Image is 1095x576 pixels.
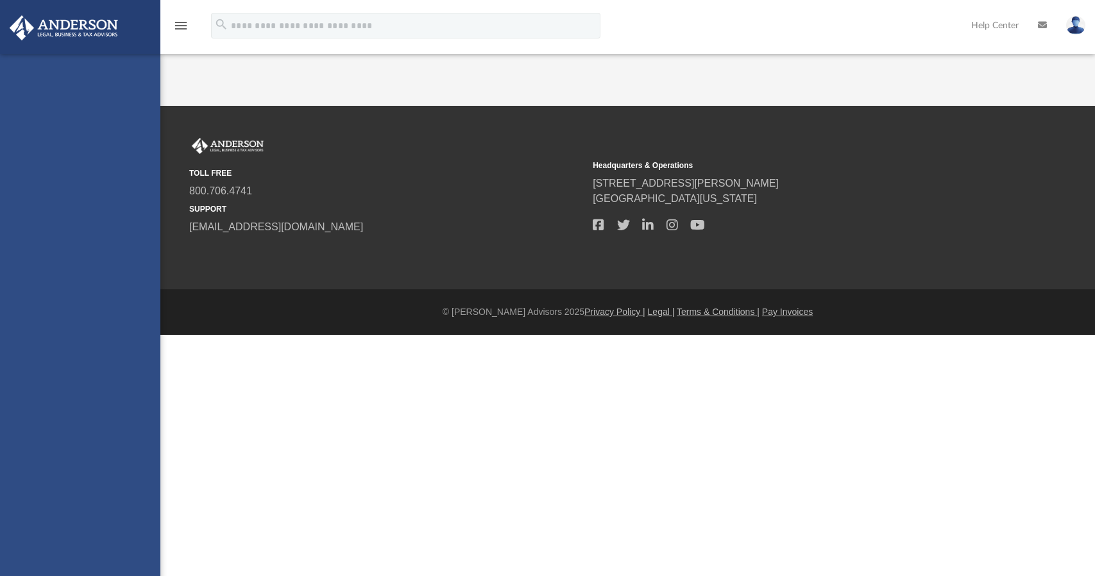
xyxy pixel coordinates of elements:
[593,178,779,189] a: [STREET_ADDRESS][PERSON_NAME]
[6,15,122,40] img: Anderson Advisors Platinum Portal
[214,17,228,31] i: search
[1066,16,1085,35] img: User Pic
[677,307,760,317] a: Terms & Conditions |
[593,160,987,171] small: Headquarters & Operations
[173,24,189,33] a: menu
[762,307,813,317] a: Pay Invoices
[173,18,189,33] i: menu
[189,167,584,179] small: TOLL FREE
[160,305,1095,319] div: © [PERSON_NAME] Advisors 2025
[189,221,363,232] a: [EMAIL_ADDRESS][DOMAIN_NAME]
[189,203,584,215] small: SUPPORT
[189,138,266,155] img: Anderson Advisors Platinum Portal
[648,307,675,317] a: Legal |
[593,193,757,204] a: [GEOGRAPHIC_DATA][US_STATE]
[584,307,645,317] a: Privacy Policy |
[189,185,252,196] a: 800.706.4741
